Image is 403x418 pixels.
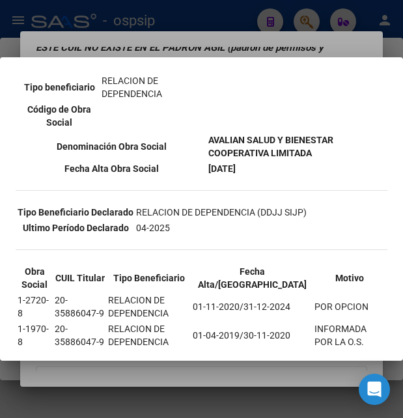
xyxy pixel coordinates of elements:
[17,221,134,235] th: Ultimo Período Declarado
[17,133,206,160] th: Denominación Obra Social
[314,264,386,292] th: Motivo
[192,293,313,320] td: 01-11-2020/31-12-2024
[208,163,236,174] b: [DATE]
[101,74,204,101] td: RELACION DE DEPENDENCIA
[135,205,307,219] td: RELACION DE DEPENDENCIA (DDJJ SIJP)
[19,74,100,101] th: Tipo beneficiario
[135,221,307,235] td: 04-2025
[192,322,313,349] td: 01-04-2019/30-11-2020
[107,293,191,320] td: RELACION DE DEPENDENCIA
[107,264,191,292] th: Tipo Beneficiario
[54,293,106,320] td: 20-35886047-9
[17,205,134,219] th: Tipo Beneficiario Declarado
[107,322,191,349] td: RELACION DE DEPENDENCIA
[17,161,206,176] th: Fecha Alta Obra Social
[54,264,106,292] th: CUIL Titular
[19,102,100,130] th: Código de Obra Social
[359,374,390,405] div: Open Intercom Messenger
[314,322,386,349] td: INFORMADA POR LA O.S.
[17,264,53,292] th: Obra Social
[314,293,386,320] td: POR OPCION
[17,293,53,320] td: 1-2720-8
[192,264,313,292] th: Fecha Alta/[GEOGRAPHIC_DATA]
[17,322,53,349] td: 1-1970-8
[54,322,106,349] td: 20-35886047-9
[208,135,333,158] b: AVALIAN SALUD Y BIENESTAR COOPERATIVA LIMITADA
